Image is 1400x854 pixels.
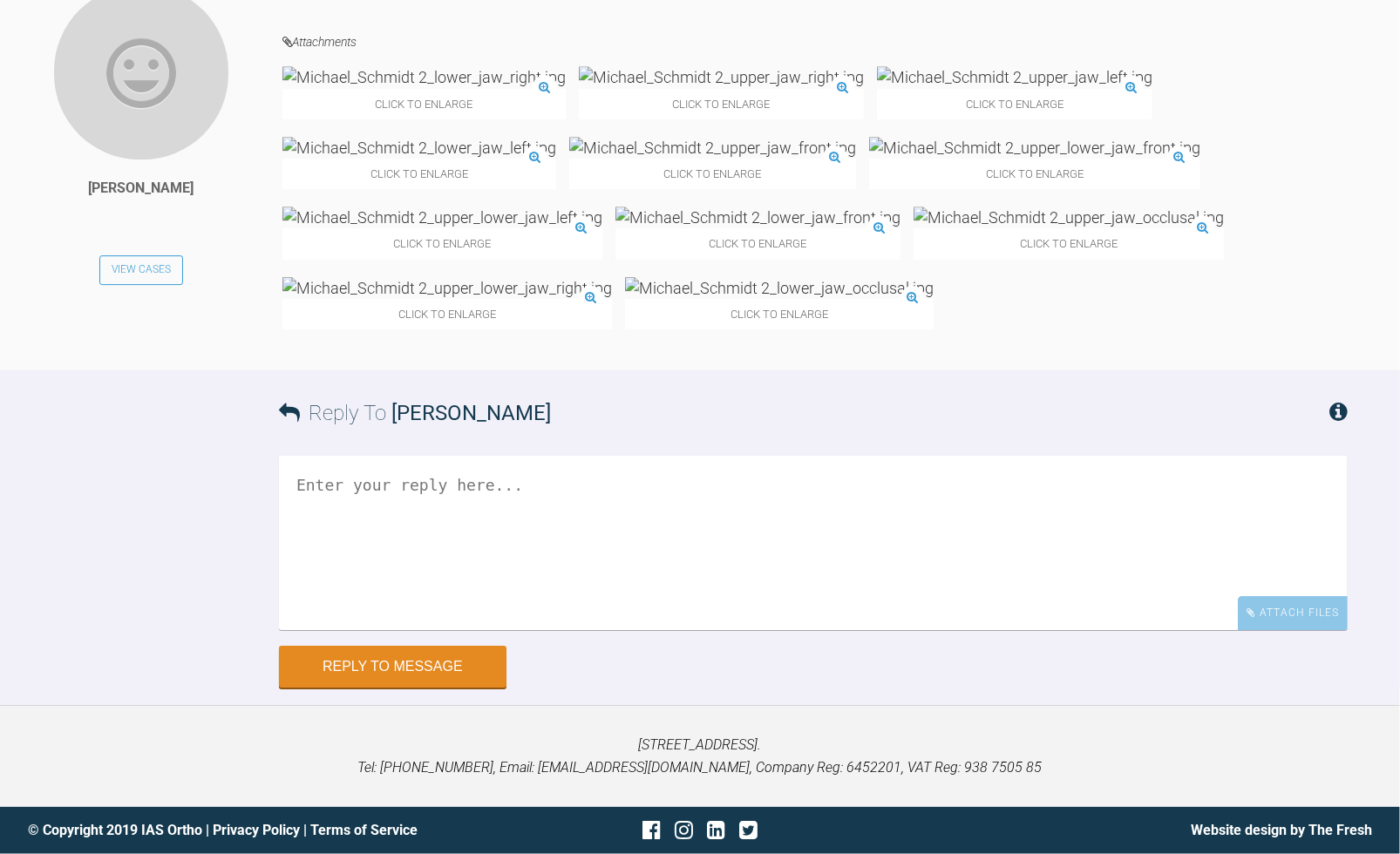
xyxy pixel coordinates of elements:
[869,159,1200,189] span: Click to enlarge
[28,819,476,842] div: © Copyright 2019 IAS Ortho | |
[282,159,556,189] span: Click to enlarge
[914,228,1224,259] span: Click to enlarge
[279,396,551,430] h3: Reply To
[625,277,934,299] img: Michael_Schmidt 2_lower_jaw_occlusal.jpg
[310,822,418,838] a: Terms of Service
[89,177,194,200] div: [PERSON_NAME]
[28,734,1372,778] p: [STREET_ADDRESS]. Tel: [PHONE_NUMBER], Email: [EMAIL_ADDRESS][DOMAIN_NAME], Company Reg: 6452201,...
[615,228,900,259] span: Click to enlarge
[282,228,602,259] span: Click to enlarge
[282,89,566,119] span: Click to enlarge
[391,401,551,425] span: [PERSON_NAME]
[282,207,602,228] img: Michael_Schmidt 2_upper_lower_jaw_left.jpg
[282,31,1348,53] h4: Attachments
[569,159,856,189] span: Click to enlarge
[569,137,856,159] img: Michael_Schmidt 2_upper_jaw_front.jpg
[625,299,934,329] span: Click to enlarge
[279,646,506,688] button: Reply to Message
[1238,596,1348,630] div: Attach Files
[282,66,566,88] img: Michael_Schmidt 2_lower_jaw_right.jpg
[615,207,900,228] img: Michael_Schmidt 2_lower_jaw_front.jpg
[877,66,1152,88] img: Michael_Schmidt 2_upper_jaw_left.jpg
[282,299,612,329] span: Click to enlarge
[869,137,1200,159] img: Michael_Schmidt 2_upper_lower_jaw_front.jpg
[1191,822,1372,838] a: Website design by The Fresh
[914,207,1224,228] img: Michael_Schmidt 2_upper_jaw_occlusal.jpg
[579,66,864,88] img: Michael_Schmidt 2_upper_jaw_right.jpg
[213,822,300,838] a: Privacy Policy
[877,89,1152,119] span: Click to enlarge
[282,277,612,299] img: Michael_Schmidt 2_upper_lower_jaw_right.jpg
[99,255,183,285] a: View Cases
[579,89,864,119] span: Click to enlarge
[282,137,556,159] img: Michael_Schmidt 2_lower_jaw_left.jpg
